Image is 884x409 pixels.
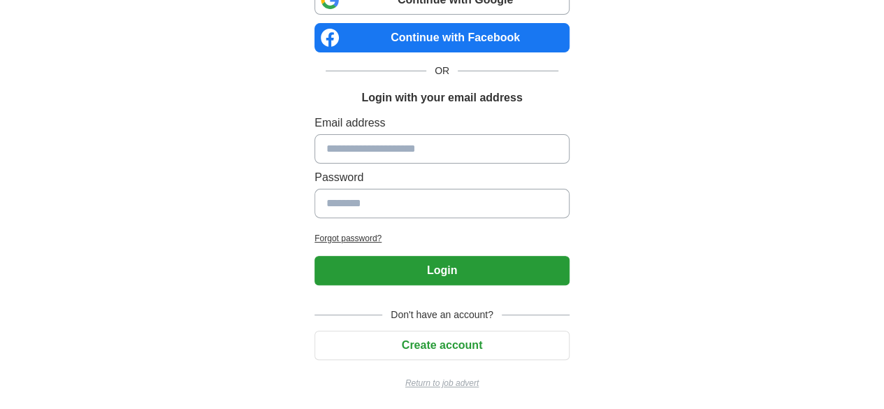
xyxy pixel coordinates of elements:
button: Create account [314,331,570,360]
span: OR [426,64,458,78]
a: Return to job advert [314,377,570,389]
h1: Login with your email address [361,89,522,106]
button: Login [314,256,570,285]
a: Continue with Facebook [314,23,570,52]
a: Create account [314,339,570,351]
label: Email address [314,115,570,131]
label: Password [314,169,570,186]
a: Forgot password? [314,232,570,245]
span: Don't have an account? [382,308,502,322]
